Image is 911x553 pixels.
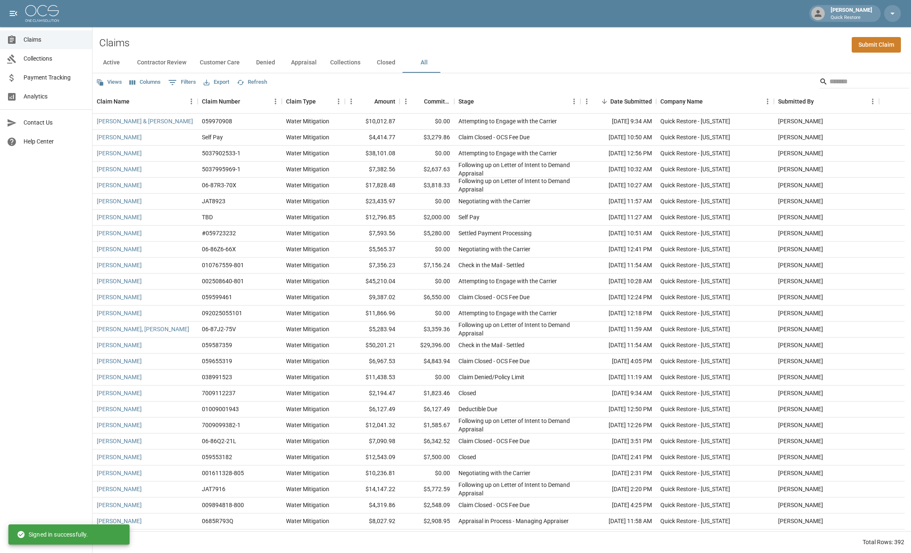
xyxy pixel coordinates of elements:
div: Claim Closed - OCS Fee Due [458,501,530,509]
div: [DATE] 12:24 PM [580,290,656,306]
div: Quick Restore - Colorado [660,133,730,141]
button: Sort [599,96,610,107]
div: [DATE] 10:51 AM [580,226,656,242]
div: Water Mitigation [286,309,329,317]
div: $6,550.00 [400,290,454,306]
div: 5037902533-1 [202,149,241,157]
div: $11,866.96 [345,306,400,322]
div: Quick Restore - Colorado [660,469,730,477]
div: [PERSON_NAME] [827,6,876,21]
div: #059723232 [202,229,236,237]
div: Quick Restore - Colorado [660,213,730,221]
div: [DATE] 4:25 PM [580,497,656,513]
span: Collections [24,54,85,63]
div: Attempting to Engage with the Carrier [458,117,557,125]
a: [PERSON_NAME] [97,421,142,429]
div: $7,593.56 [345,226,400,242]
div: Quick Restore - Colorado [660,453,730,461]
div: $4,843.94 [400,354,454,370]
a: [PERSON_NAME] [97,165,142,173]
button: Menu [185,95,198,108]
button: Refresh [235,76,269,89]
div: Appraisal in Process - Managing Appraiser [458,517,569,525]
div: $6,967.53 [345,354,400,370]
div: 059655319 [202,357,232,365]
div: Following up on Letter of Intent to Demand Appraisal [458,417,576,433]
a: [PERSON_NAME] [97,261,142,269]
div: [DATE] 9:34 AM [580,114,656,130]
div: $9,858.54 [345,529,400,545]
div: Quick Restore - Colorado [660,373,730,381]
div: 010767559-801 [202,261,244,269]
div: $50,201.21 [345,338,400,354]
div: [DATE] 9:34 AM [580,386,656,401]
div: Claim Closed - OCS Fee Due [458,437,530,445]
div: Water Mitigation [286,197,329,205]
button: Appraisal [284,53,323,73]
div: Water Mitigation [286,277,329,285]
div: Company Name [660,90,703,113]
div: 06-87J2-75V [202,325,236,333]
div: Closed [458,453,476,461]
button: Menu [400,95,412,108]
div: 059970908 [202,117,232,125]
div: [DATE] 11:27 AM [580,210,656,226]
div: [DATE] 11:54 AM [580,338,656,354]
div: Attempting to Engage with the Carrier [458,149,557,157]
div: $6,342.52 [400,433,454,449]
div: Quick Restore - Colorado [660,389,730,397]
div: Committed Amount [400,90,454,113]
div: $12,796.85 [345,210,400,226]
div: $2,637.63 [400,162,454,178]
div: Quick Restore - Colorado [660,293,730,301]
button: Export [201,76,231,89]
div: Negotiating with the Carrier [458,469,530,477]
div: Quick Restore - Colorado [660,405,730,413]
div: $29,396.00 [400,338,454,354]
div: Quick Restore - Colorado [660,245,730,253]
a: [PERSON_NAME] [97,277,142,285]
div: Michelle Martinez [778,405,823,413]
div: $4,414.77 [345,130,400,146]
button: Collections [323,53,367,73]
button: Customer Care [193,53,246,73]
div: [DATE] 12:18 PM [580,306,656,322]
a: [PERSON_NAME] [97,213,142,221]
div: [DATE] 10:50 AM [580,130,656,146]
div: $5,772.59 [400,481,454,497]
div: Water Mitigation [286,389,329,397]
div: $7,090.98 [345,433,400,449]
div: $5,565.37 [345,242,400,258]
div: 059553182 [202,453,232,461]
div: Michelle Martinez [778,325,823,333]
div: $2,908.95 [400,513,454,529]
div: [DATE] 2:41 PM [580,449,656,465]
div: 06-87R3-70X [202,181,236,189]
h2: Claims [99,37,130,49]
div: Michelle Martinez [778,293,823,301]
a: [PERSON_NAME] [97,357,142,365]
div: [DATE] 2:20 PM [580,481,656,497]
div: Signed in successfully. [17,527,88,542]
button: Menu [866,95,879,108]
div: $2,000.00 [400,210,454,226]
div: $0.00 [400,194,454,210]
div: Settled Payment Processing [458,229,532,237]
div: Quick Restore - Colorado [660,261,730,269]
div: [DATE] 11:19 AM [580,370,656,386]
div: [DATE] 12:50 PM [580,401,656,417]
a: [PERSON_NAME] [97,181,142,189]
div: Water Mitigation [286,133,329,141]
div: Water Mitigation [286,469,329,477]
button: Views [94,76,124,89]
div: Michelle Martinez [778,341,823,349]
div: Michelle Martinez [778,501,823,509]
button: All [405,53,443,73]
div: 009894818-800 [202,501,244,509]
div: 0685R793Q [202,517,233,525]
div: [DATE] 12:56 PM [580,146,656,162]
span: Contact Us [24,118,85,127]
a: [PERSON_NAME] [97,485,142,493]
div: JAT8923 [202,197,225,205]
div: Michelle Martinez [778,213,823,221]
